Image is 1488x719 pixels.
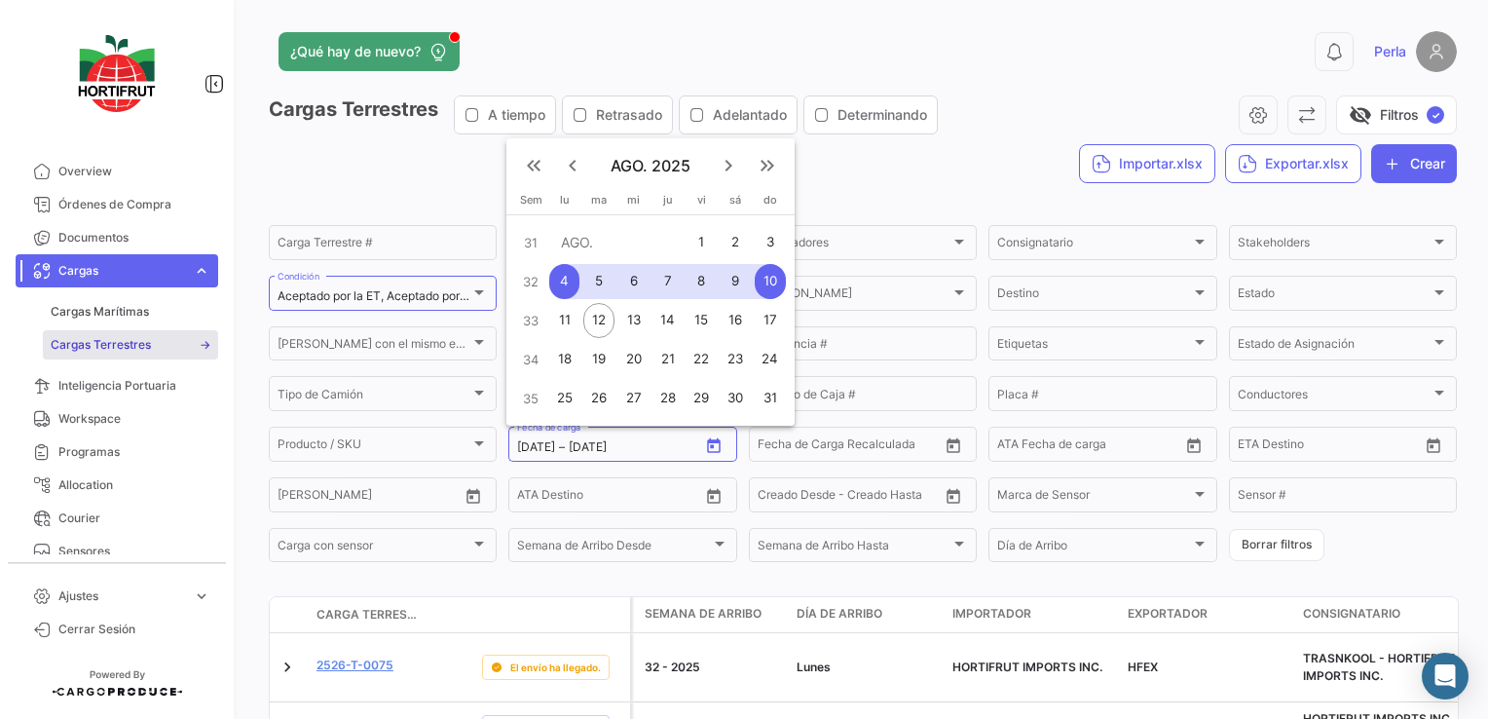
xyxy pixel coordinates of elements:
[522,154,545,177] mat-icon: keyboard_double_arrow_left
[583,303,614,338] div: 12
[685,379,719,418] button: 29 de agosto de 2025
[591,193,607,207] span: ma
[560,193,570,207] span: lu
[755,303,786,338] div: 17
[720,381,751,416] div: 30
[592,156,709,175] span: AGO. 2025
[755,342,786,377] div: 24
[687,381,717,416] div: 29
[618,342,650,377] div: 20
[514,223,547,262] td: 31
[616,340,651,379] button: 20 de agosto de 2025
[719,301,753,340] button: 16 de agosto de 2025
[720,342,751,377] div: 23
[697,193,706,207] span: vi
[549,303,579,338] div: 11
[755,264,786,299] div: 10
[581,340,616,379] button: 19 de agosto de 2025
[720,303,751,338] div: 16
[547,340,581,379] button: 18 de agosto de 2025
[547,223,685,262] td: AGO.
[719,340,753,379] button: 23 de agosto de 2025
[652,264,683,299] div: 7
[616,301,651,340] button: 13 de agosto de 2025
[651,301,685,340] button: 14 de agosto de 2025
[616,262,651,301] button: 6 de agosto de 2025
[514,193,547,214] th: Sem
[1422,653,1469,700] div: Abrir Intercom Messenger
[549,264,579,299] div: 4
[547,262,581,301] button: 4 de agosto de 2025
[547,379,581,418] button: 25 de agosto de 2025
[618,381,650,416] div: 27
[755,381,786,416] div: 31
[685,301,719,340] button: 15 de agosto de 2025
[756,154,779,177] mat-icon: keyboard_double_arrow_right
[583,342,614,377] div: 19
[719,223,753,262] button: 2 de agosto de 2025
[627,193,640,207] span: mi
[561,154,584,177] mat-icon: keyboard_arrow_left
[618,264,650,299] div: 6
[719,262,753,301] button: 9 de agosto de 2025
[685,223,719,262] button: 1 de agosto de 2025
[720,264,751,299] div: 9
[720,225,751,260] div: 2
[753,262,788,301] button: 10 de agosto de 2025
[549,381,579,416] div: 25
[753,340,788,379] button: 24 de agosto de 2025
[687,303,717,338] div: 15
[652,342,683,377] div: 21
[514,301,547,340] td: 33
[549,342,579,377] div: 18
[763,193,777,207] span: do
[753,379,788,418] button: 31 de agosto de 2025
[687,264,717,299] div: 8
[547,301,581,340] button: 11 de agosto de 2025
[753,223,788,262] button: 3 de agosto de 2025
[651,262,685,301] button: 7 de agosto de 2025
[652,381,683,416] div: 28
[717,154,740,177] mat-icon: keyboard_arrow_right
[755,225,786,260] div: 3
[687,342,717,377] div: 22
[663,193,673,207] span: ju
[581,262,616,301] button: 5 de agosto de 2025
[581,379,616,418] button: 26 de agosto de 2025
[651,340,685,379] button: 21 de agosto de 2025
[616,379,651,418] button: 27 de agosto de 2025
[514,262,547,301] td: 32
[729,193,741,207] span: sá
[618,303,650,338] div: 13
[514,340,547,379] td: 34
[652,303,683,338] div: 14
[581,301,616,340] button: 12 de agosto de 2025
[514,379,547,418] td: 35
[651,379,685,418] button: 28 de agosto de 2025
[583,381,614,416] div: 26
[719,379,753,418] button: 30 de agosto de 2025
[685,340,719,379] button: 22 de agosto de 2025
[753,301,788,340] button: 17 de agosto de 2025
[583,264,614,299] div: 5
[687,225,717,260] div: 1
[685,262,719,301] button: 8 de agosto de 2025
